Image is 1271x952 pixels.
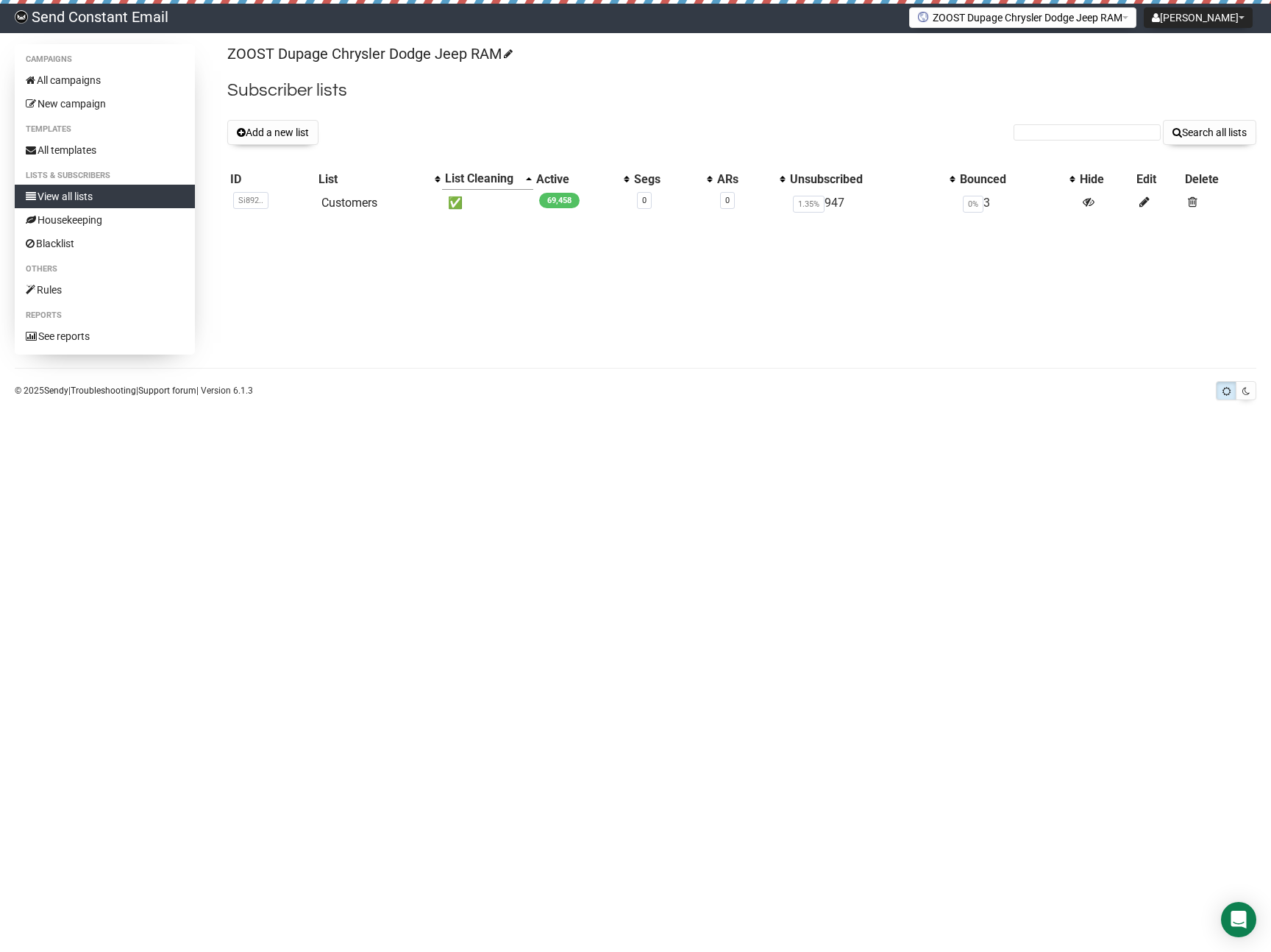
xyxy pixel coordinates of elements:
li: Others [15,260,195,278]
th: Unsubscribed: No sort applied, activate to apply an ascending sort [787,168,957,190]
h2: Subscriber lists [227,77,1256,104]
a: New campaign [15,92,195,116]
div: Segs [634,172,699,187]
a: All templates [15,138,195,162]
a: All campaigns [15,68,195,92]
div: List [318,172,428,187]
th: Active: No sort applied, activate to apply an ascending sort [533,168,631,190]
a: View all lists [15,185,195,208]
th: ARs: No sort applied, activate to apply an ascending sort [714,168,787,190]
button: Add a new list [227,120,318,145]
a: See reports [15,324,195,348]
button: [PERSON_NAME] [1144,7,1253,28]
th: Delete: No sort applied, sorting is disabled [1182,168,1256,190]
a: Support forum [138,386,196,396]
th: ID: No sort applied, sorting is disabled [227,168,316,190]
a: 0 [642,196,647,205]
th: Edit: No sort applied, sorting is disabled [1133,168,1182,190]
div: Unsubscribed [790,172,942,187]
button: ZOOST Dupage Chrysler Dodge Jeep RAM [909,7,1136,28]
li: Lists & subscribers [15,167,195,185]
li: Templates [15,121,195,138]
li: Reports [15,307,195,324]
li: Campaigns [15,51,195,68]
td: 3 [957,190,1077,217]
td: 947 [787,190,957,217]
span: Si892.. [233,192,268,209]
div: Bounced [960,172,1062,187]
div: Edit [1136,172,1179,187]
div: Active [536,172,616,187]
div: ARs [717,172,772,187]
a: Rules [15,278,195,302]
a: 0 [725,196,730,205]
div: ID [230,172,313,187]
th: Segs: No sort applied, activate to apply an ascending sort [631,168,714,190]
span: 1.35% [793,196,825,213]
a: ZOOST Dupage Chrysler Dodge Jeep RAM [227,45,510,63]
a: Sendy [44,386,68,396]
th: Hide: No sort applied, sorting is disabled [1077,168,1133,190]
div: List Cleaning [445,171,519,186]
td: ✅ [442,190,533,217]
a: Troubleshooting [71,386,136,396]
div: Hide [1080,172,1131,187]
button: Search all lists [1163,120,1256,145]
img: favicons [917,11,929,23]
span: 0% [963,196,983,213]
span: 69,458 [539,193,580,208]
a: Housekeeping [15,208,195,232]
a: Customers [321,196,377,210]
th: List: No sort applied, activate to apply an ascending sort [316,168,443,190]
div: Delete [1185,172,1253,187]
th: Bounced: No sort applied, activate to apply an ascending sort [957,168,1077,190]
div: Open Intercom Messenger [1221,902,1256,937]
th: List Cleaning: Ascending sort applied, activate to apply a descending sort [442,168,533,190]
p: © 2025 | | | Version 6.1.3 [15,383,253,399]
img: 5a92da3e977d5749e38a0ef9416a1eaa [15,10,28,24]
a: Blacklist [15,232,195,255]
